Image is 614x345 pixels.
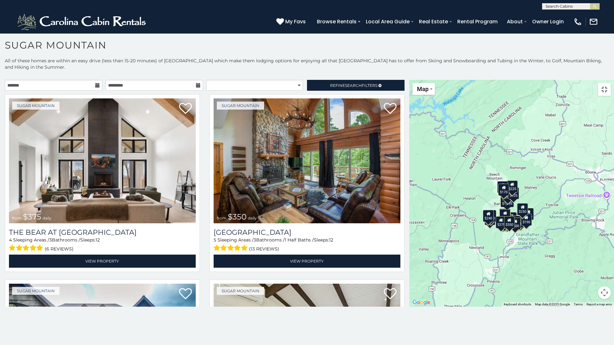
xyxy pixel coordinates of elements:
[521,214,532,226] div: $190
[510,218,521,230] div: $500
[217,287,264,295] a: Sugar Mountain
[454,16,501,27] a: Rental Program
[214,228,400,237] a: [GEOGRAPHIC_DATA]
[363,16,413,27] a: Local Area Guide
[508,187,519,199] div: $125
[43,216,51,220] span: daily
[217,102,264,110] a: Sugar Mountain
[535,303,570,306] span: Map data ©2025 Google
[179,287,192,301] a: Add to favorites
[314,16,360,27] a: Browse Rentals
[598,286,611,299] button: Map camera controls
[513,216,524,228] div: $195
[330,83,377,88] span: Refine Filters
[500,209,511,221] div: $265
[249,245,279,253] span: (13 reviews)
[12,216,22,220] span: from
[276,18,307,26] a: My Favs
[498,184,509,196] div: $170
[497,181,508,193] div: $240
[529,16,567,27] a: Owner Login
[500,209,510,221] div: $300
[214,228,400,237] h3: Grouse Moor Lodge
[45,245,74,253] span: (6 reviews)
[12,287,59,295] a: Sugar Mountain
[217,216,226,220] span: from
[507,180,518,193] div: $225
[214,237,400,253] div: Sleeping Areas / Bathrooms / Sleeps:
[411,298,432,307] a: Open this area in Google Maps (opens a new window)
[214,98,400,223] a: Grouse Moor Lodge from $350 daily
[417,86,429,92] span: Map
[254,237,256,243] span: 3
[9,98,196,223] img: The Bear At Sugar Mountain
[411,298,432,307] img: Google
[416,16,451,27] a: Real Estate
[214,98,400,223] img: Grouse Moor Lodge
[214,255,400,268] a: View Property
[589,17,598,26] img: mail-regular-white.png
[504,216,515,228] div: $350
[586,303,612,306] a: Report a map error
[483,210,494,222] div: $240
[285,237,314,243] span: 1 Half Baths /
[307,80,405,91] a: RefineSearchFilters
[23,212,41,221] span: $375
[9,255,196,268] a: View Property
[523,208,534,220] div: $155
[504,16,526,27] a: About
[504,302,531,307] button: Keyboard shortcuts
[500,195,514,207] div: $1,095
[9,228,196,237] a: The Bear At [GEOGRAPHIC_DATA]
[9,237,196,253] div: Sleeping Areas / Bathrooms / Sleeps:
[9,237,12,243] span: 4
[598,83,611,96] button: Toggle fullscreen view
[12,102,59,110] a: Sugar Mountain
[16,12,149,31] img: White-1-2.png
[517,203,528,215] div: $250
[248,216,257,220] span: daily
[573,17,582,26] img: phone-regular-white.png
[214,237,216,243] span: 5
[285,18,306,26] span: My Favs
[413,83,435,95] button: Change map style
[384,287,397,301] a: Add to favorites
[329,237,333,243] span: 12
[345,83,362,88] span: Search
[9,228,196,237] h3: The Bear At Sugar Mountain
[384,102,397,116] a: Add to favorites
[96,237,100,243] span: 12
[496,216,507,228] div: $375
[506,212,517,224] div: $200
[179,102,192,116] a: Add to favorites
[49,237,52,243] span: 3
[9,98,196,223] a: The Bear At Sugar Mountain from $375 daily
[228,212,247,221] span: $350
[574,303,583,306] a: Terms (opens in new tab)
[499,209,510,221] div: $190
